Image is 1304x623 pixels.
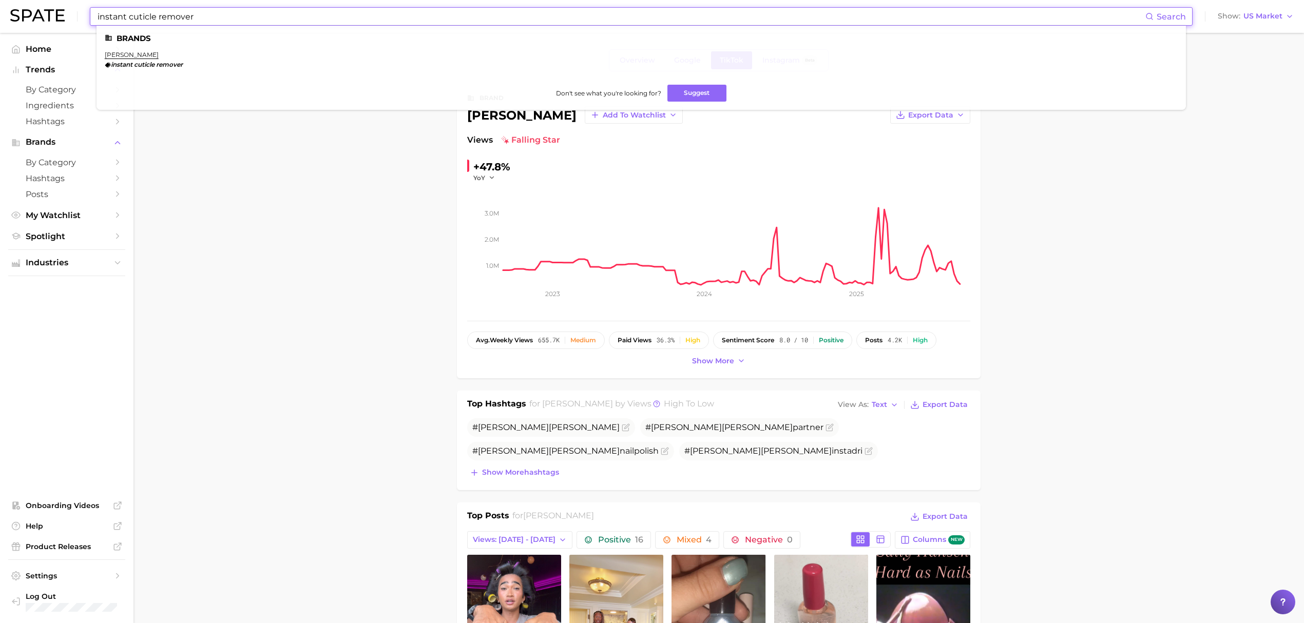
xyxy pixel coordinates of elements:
span: Positive [598,536,643,544]
span: [PERSON_NAME] [722,422,793,432]
span: Posts [26,189,108,199]
span: Views [467,134,493,146]
span: [PERSON_NAME] [549,446,620,456]
button: Export Data [890,106,970,124]
button: Brands [8,134,125,150]
abbr: average [476,336,490,344]
span: Columns [913,535,965,545]
a: Home [8,41,125,57]
span: Text [872,402,887,407]
span: 655.7k [538,337,560,344]
h1: Top Posts [467,510,509,525]
span: [PERSON_NAME] [651,422,722,432]
button: Export Data [908,510,970,524]
span: weekly views [476,337,533,344]
div: Medium [570,337,596,344]
button: paid views36.3%High [609,332,709,349]
span: 4.2k [888,337,902,344]
a: Ingredients [8,98,125,113]
span: high to low [664,399,714,408]
span: [PERSON_NAME] [478,446,549,456]
h1: Top Hashtags [467,398,526,412]
span: sentiment score [722,337,774,344]
a: My Watchlist [8,207,125,223]
tspan: 3.0m [485,209,499,217]
span: 16 [635,535,643,544]
span: Hashtags [26,173,108,183]
span: 4 [706,535,712,544]
span: Help [26,521,108,531]
span: Export Data [923,400,968,409]
span: Search [1157,12,1186,22]
button: avg.weekly views655.7kMedium [467,332,605,349]
button: Show more [689,354,748,368]
a: Hashtags [8,170,125,186]
a: Help [8,518,125,534]
tspan: 2025 [849,290,864,298]
span: Product Releases [26,542,108,551]
span: Hashtags [26,116,108,126]
span: Trends [26,65,108,74]
span: 0 [787,535,793,544]
span: # nailpolish [472,446,659,456]
a: [PERSON_NAME] [105,51,159,59]
span: new [948,535,965,545]
img: falling star [501,136,509,144]
span: [PERSON_NAME] [549,422,620,432]
input: Search here for a brand, industry, or ingredient [97,8,1145,25]
span: paid views [618,337,651,344]
span: by Category [26,158,108,167]
span: Show [1218,13,1240,19]
div: High [913,337,928,344]
span: View As [838,402,869,407]
span: Export Data [923,512,968,521]
em: remover [156,61,183,68]
span: 8.0 / 10 [779,337,808,344]
li: Brands [105,34,1178,43]
button: Columnsnew [895,531,970,549]
span: Don't see what you're looking for? [556,89,661,97]
span: [PERSON_NAME] [478,422,549,432]
span: falling star [501,134,560,146]
span: Add to Watchlist [603,111,666,120]
span: Show more hashtags [482,468,559,477]
span: YoY [473,173,485,182]
h2: for [512,510,594,525]
button: Flag as miscategorized or irrelevant [865,447,873,455]
a: Hashtags [8,113,125,129]
button: Flag as miscategorized or irrelevant [826,423,834,432]
button: sentiment score8.0 / 10Positive [713,332,852,349]
button: YoY [473,173,495,182]
button: Flag as miscategorized or irrelevant [622,423,630,432]
a: by Category [8,82,125,98]
button: Industries [8,255,125,270]
a: Onboarding Videos [8,498,125,513]
tspan: 2.0m [485,236,499,243]
span: Mixed [677,536,712,544]
a: Posts [8,186,125,202]
button: Suggest [667,85,726,102]
tspan: 2024 [697,290,712,298]
span: Industries [26,258,108,267]
span: Spotlight [26,231,108,241]
span: Show more [692,357,734,365]
div: High [685,337,700,344]
button: Export Data [908,398,970,412]
div: Positive [819,337,843,344]
a: Settings [8,568,125,583]
span: # instadri [684,446,862,456]
tspan: 1.0m [486,262,499,269]
div: [PERSON_NAME] [467,106,683,124]
span: # partner [645,422,823,432]
span: Onboarding Videos [26,501,108,510]
button: Add to Watchlist [585,106,683,124]
span: [PERSON_NAME] [690,446,761,456]
a: Product Releases [8,539,125,554]
span: Ingredients [26,101,108,110]
a: Spotlight [8,228,125,244]
button: Views: [DATE] - [DATE] [467,531,572,549]
span: # [472,422,620,432]
button: View AsText [835,398,901,412]
button: Flag as miscategorized or irrelevant [661,447,669,455]
em: cuticle [134,61,155,68]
